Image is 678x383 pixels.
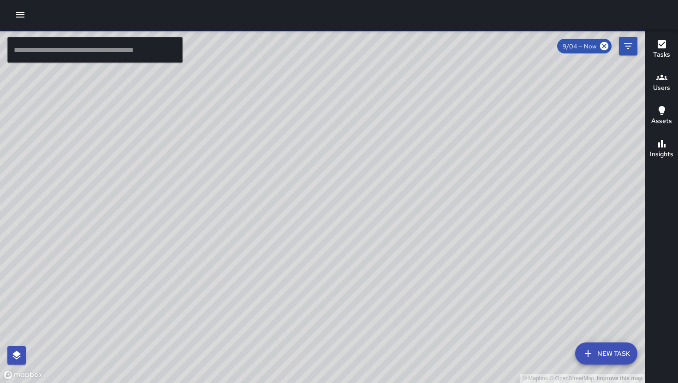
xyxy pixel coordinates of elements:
[619,37,637,55] button: Filters
[645,66,678,100] button: Users
[557,39,612,53] div: 9/04 — Now
[557,42,602,50] span: 9/04 — Now
[645,33,678,66] button: Tasks
[653,50,670,60] h6: Tasks
[575,342,637,365] button: New Task
[645,100,678,133] button: Assets
[651,116,672,126] h6: Assets
[653,83,670,93] h6: Users
[650,149,673,159] h6: Insights
[645,133,678,166] button: Insights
